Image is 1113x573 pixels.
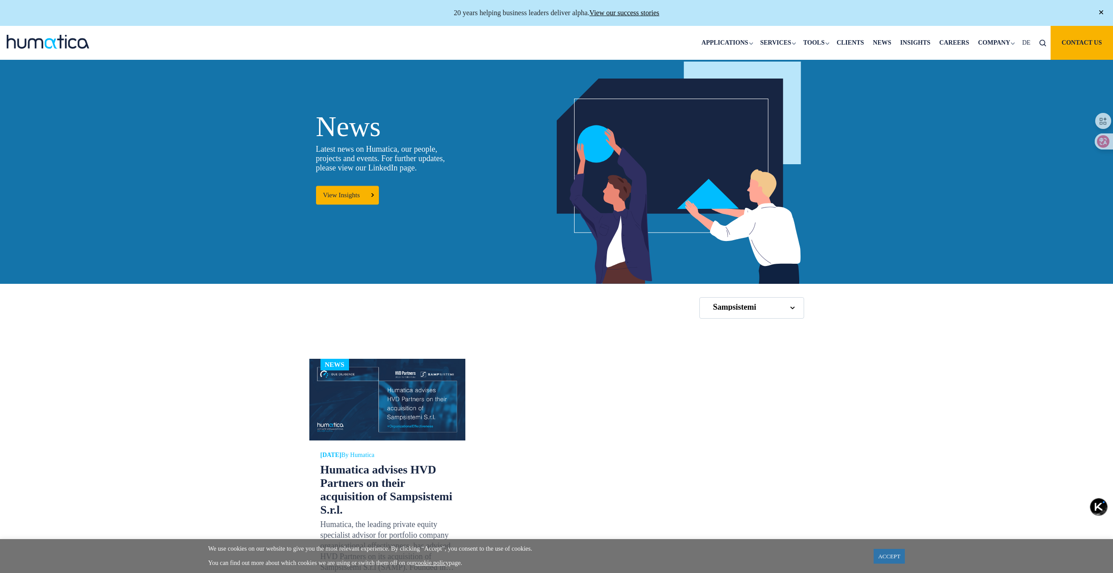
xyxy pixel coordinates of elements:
[309,359,465,440] img: Humatica advises HVD Partners on their acquisition of Sampsistemi S.r.l.
[1018,26,1035,60] a: DE
[799,26,832,60] a: Tools
[316,113,505,140] h2: News
[208,545,862,552] p: We use cookies on our website to give you the most relevant experience. By clicking “Accept”, you...
[1039,40,1046,46] img: search_icon
[697,26,756,60] a: Applications
[316,145,505,173] p: Latest news on Humatica, our people, projects and events. For further updates, please view our Li...
[320,359,349,370] div: News
[713,303,756,311] span: Sampsistemi
[896,26,935,60] a: Insights
[415,560,449,566] a: cookie policy
[371,193,374,197] img: arrowicon
[1022,39,1031,46] span: DE
[1051,26,1113,60] a: Contact us
[320,452,341,458] strong: [DATE]
[832,26,868,60] a: Clients
[790,307,794,309] img: d_arroww
[7,35,89,49] img: logo
[874,549,905,564] a: ACCEPT
[320,452,454,459] span: By Humatica
[589,9,659,17] a: View our success stories
[756,26,799,60] a: Services
[973,26,1018,60] a: Company
[868,26,895,60] a: News
[316,186,379,205] a: View Insights
[208,560,862,567] p: You can find out more about which cookies we are using or switch them off on our page.
[320,463,452,516] a: Humatica advises HVD Partners on their acquisition of Sampsistemi S.r.l.
[557,62,809,284] img: news_ban1
[454,9,659,17] p: 20 years helping business leaders deliver alpha.
[935,26,973,60] a: Careers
